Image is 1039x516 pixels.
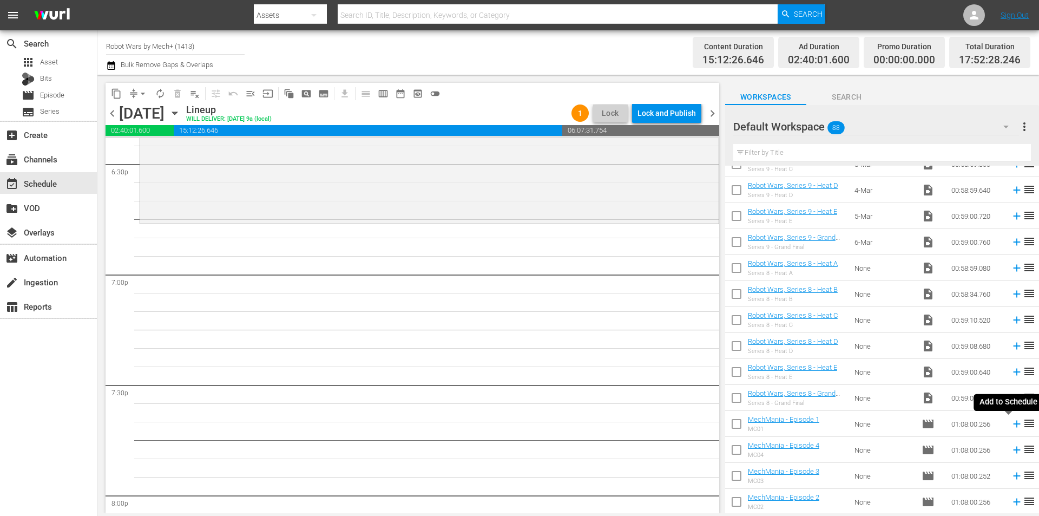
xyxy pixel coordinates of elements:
td: 00:59:00.720 [947,203,1007,229]
div: Default Workspace [733,112,1019,142]
td: None [850,489,917,515]
span: Download as CSV [332,83,353,104]
div: Series 8 - Heat A [748,270,838,277]
span: date_range_outlined [395,88,406,99]
div: Bits [22,73,35,86]
div: Series 9 - Heat C [748,166,838,173]
a: Robot Wars, Series 9 - Heat E [748,207,837,215]
span: playlist_remove_outlined [189,88,200,99]
span: Episode [922,495,935,508]
span: Loop Content [152,85,169,102]
div: Series 8 - Heat B [748,296,838,303]
span: Automation [5,252,18,265]
span: Series [22,106,35,119]
td: None [850,307,917,333]
span: Month Calendar View [392,85,409,102]
span: Create [5,129,18,142]
td: None [850,281,917,307]
span: reorder [1023,235,1036,248]
span: reorder [1023,365,1036,378]
span: reorder [1023,287,1036,300]
span: 00:00:00.000 [873,54,935,67]
span: chevron_left [106,107,119,120]
div: Series 9 - Heat E [748,218,837,225]
span: pageview_outlined [301,88,312,99]
td: None [850,255,917,281]
span: 17:52:28.246 [959,54,1021,67]
span: Update Metadata from Key Asset [259,85,277,102]
span: 1 [571,109,589,117]
span: reorder [1023,313,1036,326]
span: 88 [827,116,845,139]
div: WILL DELIVER: [DATE] 9a (local) [186,116,272,123]
span: reorder [1023,495,1036,508]
div: Series 8 - Grand Final [748,400,846,407]
a: MechMania - Episode 1 [748,415,819,423]
span: Video [922,288,935,301]
span: Customize Events [203,83,225,104]
div: Series 9 - Grand Final [748,244,846,251]
svg: Add to Schedule [1011,470,1023,482]
span: Bits [40,73,52,84]
a: Robot Wars, Series 8 - Heat D [748,337,838,345]
span: 02:40:01.600 [106,125,174,136]
td: 00:59:00.640 [947,359,1007,385]
span: Channels [5,153,18,166]
div: Total Duration [959,39,1021,54]
span: Create Search Block [298,85,315,102]
img: ans4CAIJ8jUAAAAAAAAAAAAAAAAAAAAAAAAgQb4GAAAAAAAAAAAAAAAAAAAAAAAAJMjXAAAAAAAAAAAAAAAAAAAAAAAAgAT5G... [26,3,78,28]
span: reorder [1023,417,1036,430]
span: Episode [22,89,35,102]
span: reorder [1023,261,1036,274]
span: Reports [5,301,18,313]
div: Lineup [186,104,272,116]
a: Robot Wars, Series 8 - Heat C [748,311,838,319]
span: chevron_right [706,107,719,120]
span: Day Calendar View [353,83,374,104]
div: MC04 [748,452,819,459]
span: Video [922,391,935,404]
svg: Add to Schedule [1011,236,1023,248]
td: 00:59:08.680 [947,333,1007,359]
td: None [850,385,917,411]
div: MC03 [748,478,819,485]
span: 02:40:01.600 [788,54,850,67]
div: Content Duration [702,39,764,54]
span: Workspaces [725,90,806,104]
span: Video [922,313,935,326]
span: Video [922,339,935,352]
button: Lock [593,104,628,122]
span: Overlays [5,226,18,239]
td: 01:08:00.252 [947,463,1007,489]
div: [DATE] [119,104,165,122]
td: None [850,359,917,385]
a: MechMania - Episode 3 [748,467,819,475]
span: more_vert [1018,120,1031,133]
span: Video [922,184,935,197]
td: 00:58:59.640 [947,177,1007,203]
span: Remove Gaps & Overlaps [125,85,152,102]
svg: Add to Schedule [1011,288,1023,300]
a: MechMania - Episode 2 [748,493,819,501]
span: 06:07:31.754 [562,125,719,136]
div: Series 8 - Heat E [748,374,837,381]
svg: Add to Schedule [1011,444,1023,456]
span: menu [6,9,19,22]
td: 00:59:00.760 [947,229,1007,255]
div: Series 8 - Heat C [748,322,838,329]
span: Search [806,90,887,104]
td: None [850,463,917,489]
span: Week Calendar View [374,85,392,102]
span: Video [922,365,935,378]
td: 01:08:00.256 [947,489,1007,515]
span: Ingestion [5,276,18,289]
span: Search [794,4,823,24]
span: calendar_view_week_outlined [378,88,389,99]
span: Episode [922,469,935,482]
svg: Add to Schedule [1011,184,1023,196]
span: Copy Lineup [108,85,125,102]
button: more_vert [1018,114,1031,140]
span: preview_outlined [412,88,423,99]
svg: Add to Schedule [1011,340,1023,352]
a: Robot Wars, Series 8 - Grand Final [748,389,840,406]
